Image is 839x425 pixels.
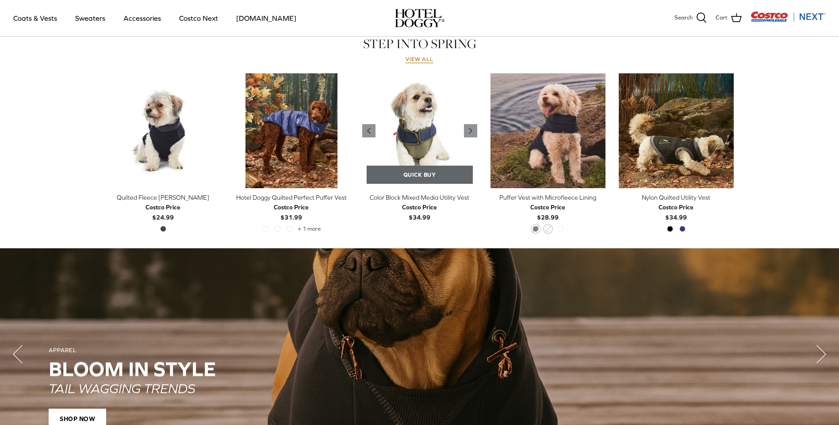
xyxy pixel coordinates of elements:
[464,124,477,137] a: Previous
[716,13,728,23] span: Cart
[298,226,321,232] span: + 1 more
[115,3,169,33] a: Accessories
[490,193,605,222] a: Puffer Vest with Microfleece Lining Costco Price$28.99
[490,193,605,202] div: Puffer Vest with Microfleece Lining
[234,193,349,202] div: Hotel Doggy Quilted Perfect Puffer Vest
[67,3,113,33] a: Sweaters
[395,9,444,27] a: hoteldoggy.com hoteldoggycom
[659,202,693,220] b: $34.99
[674,12,707,24] a: Search
[804,337,839,372] button: Next
[106,193,221,222] a: Quilted Fleece [PERSON_NAME] Costco Price$24.99
[674,13,693,23] span: Search
[751,17,826,23] a: Visit Costco Next
[659,202,693,212] div: Costco Price
[490,73,605,188] a: Puffer Vest with Microfleece Lining
[49,347,790,354] div: APPAREL
[362,124,375,137] a: Previous
[274,202,309,220] b: $31.99
[146,202,180,212] div: Costco Price
[363,35,476,53] a: STEP INTO SPRING
[619,193,734,222] a: Nylon Quilted Utility Vest Costco Price$34.99
[5,3,65,33] a: Coats & Vests
[362,193,477,222] a: Color Block Mixed Media Utility Vest Costco Price$34.99
[171,3,226,33] a: Costco Next
[619,193,734,202] div: Nylon Quilted Utility Vest
[530,202,565,212] div: Costco Price
[530,202,565,220] b: $28.99
[146,202,180,220] b: $24.99
[716,12,742,24] a: Cart
[395,9,444,27] img: hoteldoggycom
[106,193,221,202] div: Quilted Fleece [PERSON_NAME]
[274,202,309,212] div: Costco Price
[362,73,477,188] a: Color Block Mixed Media Utility Vest
[402,202,437,212] div: Costco Price
[619,73,734,188] a: Nylon Quilted Utility Vest
[402,202,437,220] b: $34.99
[406,56,434,63] a: View all
[362,193,477,202] div: Color Block Mixed Media Utility Vest
[367,166,473,184] a: Quick buy
[49,381,195,396] em: TAIL WAGGING TRENDS
[234,73,349,188] a: Hotel Doggy Quilted Perfect Puffer Vest
[234,193,349,222] a: Hotel Doggy Quilted Perfect Puffer Vest Costco Price$31.99
[49,358,790,380] h2: Bloom in Style
[106,73,221,188] a: Quilted Fleece Melton Vest
[228,3,304,33] a: [DOMAIN_NAME]
[751,11,826,22] img: Costco Next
